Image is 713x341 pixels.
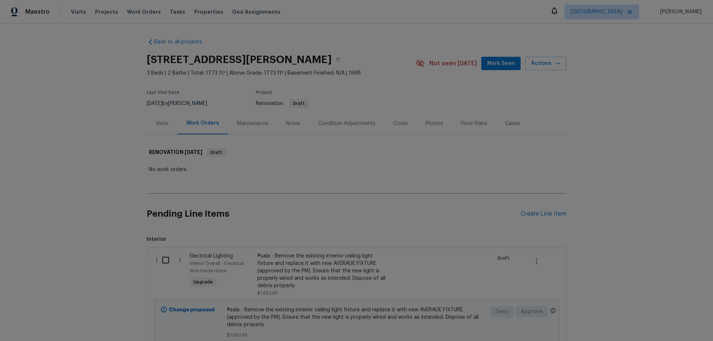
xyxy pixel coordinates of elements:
div: Visits [156,120,169,127]
span: [DATE] [185,150,202,155]
span: [GEOGRAPHIC_DATA] [571,8,622,16]
div: Costs [393,120,408,127]
span: Actions [531,59,560,68]
div: RENOVATION [DATE]Draft [147,141,566,164]
span: Draft [498,255,512,262]
span: Work Orders [127,8,161,16]
button: Mark Seen [481,57,521,71]
div: Notes [286,120,300,127]
button: Actions [525,57,566,71]
span: Renovation [256,101,309,106]
span: Properties [194,8,223,16]
div: #sala - Remove the existing interior ceiling light fixture and replace it with new AVERAGE FIXTUR... [257,252,388,289]
span: Electrical Lighting [190,253,233,259]
span: Tasks [170,9,185,14]
span: #sala - Remove the existing interior ceiling light fixture and replace it with new AVERAGE FIXTUR... [227,306,486,328]
span: $1,663.65 [227,331,486,339]
h2: Pending Line Items [147,197,521,231]
div: Cases [505,120,520,127]
div: Create Line Item [521,210,566,217]
span: 3 Beds | 2 Baths | Total: 1773 ft² | Above Grade: 1773 ft² | Basement Finished: N/A | 1998 [147,69,416,77]
button: Copy Address [332,53,345,66]
button: Deny [491,306,514,317]
span: Last Visit Date [147,90,179,95]
span: Draft [208,149,225,156]
span: Geo Assignments [232,8,280,16]
span: Upgrade [191,278,216,286]
div: Work Orders [186,119,219,127]
div: Condition Adjustments [318,120,375,127]
div: Photos [426,120,443,127]
h2: [STREET_ADDRESS][PERSON_NAME] [147,56,332,63]
span: Project [256,90,272,95]
b: Change proposed [169,307,215,312]
span: Maestro [25,8,50,16]
span: Only a market manager or an area construction manager can approve [550,308,556,315]
span: Interior Overall - Electrical Wire Inside Home [190,261,244,273]
span: Not seen [DATE] [429,60,477,67]
span: Interior [147,236,566,243]
a: Back to all projects [147,38,218,46]
span: $1,663.65 [257,291,278,295]
span: Projects [95,8,118,16]
span: [DATE] [147,101,162,106]
span: Visits [71,8,86,16]
button: Approve [516,306,548,317]
div: ( ) [154,250,188,299]
span: Mark Seen [487,59,515,68]
span: Draft [290,101,308,106]
div: by [PERSON_NAME] [147,99,216,108]
div: Floor Plans [461,120,487,127]
div: No work orders. [149,166,564,173]
h6: RENOVATION [149,148,202,157]
div: Maintenance [237,120,268,127]
span: [PERSON_NAME] [657,8,702,16]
